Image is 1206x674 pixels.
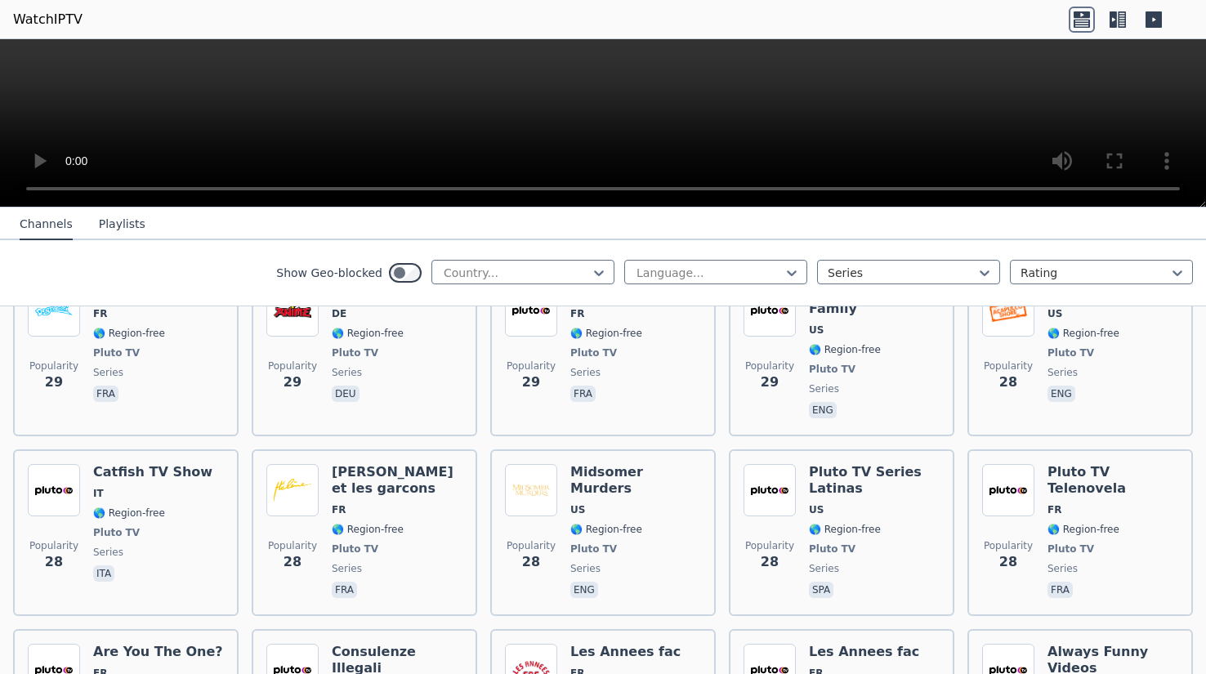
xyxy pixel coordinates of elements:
img: Acapulco Shore [982,284,1034,337]
span: 🌎 Region-free [570,523,642,536]
p: fra [1047,582,1073,598]
p: fra [332,582,357,598]
h6: Catfish TV Show [93,464,212,480]
span: Popularity [507,539,556,552]
h6: Midsomer Murders [570,464,701,497]
span: US [809,503,824,516]
h6: Pluto TV Series Latinas [809,464,940,497]
span: US [809,324,824,337]
p: ita [93,565,114,582]
span: DE [332,307,346,320]
span: Pluto TV [93,346,140,359]
span: Pluto TV [1047,346,1094,359]
p: eng [809,402,837,418]
span: 🌎 Region-free [809,343,881,356]
span: 🌎 Region-free [93,327,165,340]
img: Pluto TV Anime [266,284,319,337]
span: 28 [999,552,1017,572]
span: 28 [45,552,63,572]
span: FR [570,307,584,320]
h6: Are You The One? [93,644,223,660]
span: Popularity [745,539,794,552]
span: series [93,366,123,379]
span: 🌎 Region-free [809,523,881,536]
img: The Addams Family [744,284,796,337]
span: Popularity [984,539,1033,552]
span: Pluto TV [1047,542,1094,556]
span: Pluto TV [93,526,140,539]
span: 29 [284,373,301,392]
p: eng [570,582,598,598]
h6: Pluto TV Telenovela [1047,464,1178,497]
label: Show Geo-blocked [276,265,382,281]
button: Channels [20,209,73,240]
span: FR [1047,503,1061,516]
span: 🌎 Region-free [332,523,404,536]
span: Popularity [29,359,78,373]
p: spa [809,582,833,598]
span: Popularity [268,539,317,552]
h6: [PERSON_NAME] et les garcons [332,464,462,497]
span: series [809,382,839,395]
span: 🌎 Region-free [570,327,642,340]
span: 🌎 Region-free [1047,523,1119,536]
span: IT [93,487,104,500]
span: 28 [522,552,540,572]
span: Popularity [268,359,317,373]
span: series [570,562,601,575]
span: 🌎 Region-free [1047,327,1119,340]
p: eng [1047,386,1075,402]
span: 29 [522,373,540,392]
h6: Les Annees fac [809,644,919,660]
span: Popularity [984,359,1033,373]
span: Pluto TV [332,346,378,359]
span: Pluto TV [332,542,378,556]
span: series [1047,562,1078,575]
span: series [332,366,362,379]
h6: Les Annees fac [570,644,681,660]
p: deu [332,386,360,402]
a: WatchIPTV [13,10,83,29]
span: 28 [761,552,779,572]
span: series [570,366,601,379]
span: series [1047,366,1078,379]
img: Pluto TV Polar [505,284,557,337]
img: Pluto TV Series Latinas [744,464,796,516]
span: Popularity [745,359,794,373]
span: Pluto TV [570,542,617,556]
span: series [809,562,839,575]
span: 29 [761,373,779,392]
span: series [93,546,123,559]
span: series [332,562,362,575]
span: 🌎 Region-free [93,507,165,520]
img: Catfish TV Show [28,464,80,516]
span: Popularity [507,359,556,373]
span: Pluto TV [809,363,855,376]
span: Pluto TV [809,542,855,556]
span: Popularity [29,539,78,552]
span: US [570,503,585,516]
span: 28 [284,552,301,572]
span: 🌎 Region-free [332,327,404,340]
span: Pluto TV [570,346,617,359]
span: US [1047,307,1062,320]
span: FR [332,503,346,516]
button: Playlists [99,209,145,240]
p: fra [93,386,118,402]
img: Degrassi [28,284,80,337]
span: 29 [45,373,63,392]
span: 28 [999,373,1017,392]
span: FR [93,307,107,320]
img: Helene et les garcons [266,464,319,516]
p: fra [570,386,596,402]
img: Midsomer Murders [505,464,557,516]
img: Pluto TV Telenovela [982,464,1034,516]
